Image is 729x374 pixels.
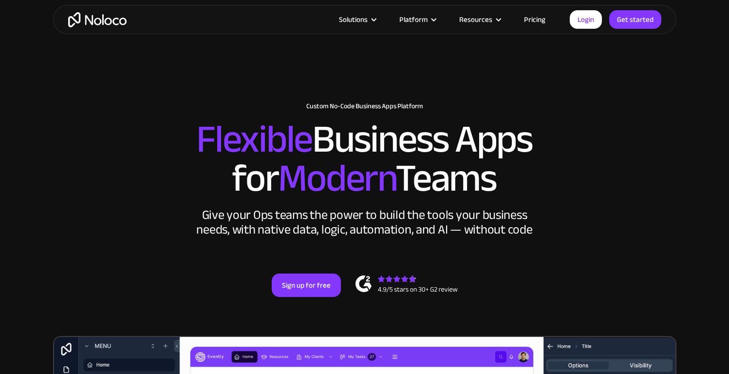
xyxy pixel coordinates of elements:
div: Resources [459,13,492,26]
div: Solutions [327,13,387,26]
a: Sign up for free [272,274,341,297]
div: Give your Ops teams the power to build the tools your business needs, with native data, logic, au... [194,208,535,237]
a: home [68,12,127,27]
div: Platform [399,13,428,26]
a: Pricing [512,13,558,26]
h2: Business Apps for Teams [63,120,667,198]
span: Flexible [196,103,312,176]
a: Get started [609,10,661,29]
div: Platform [387,13,447,26]
a: Login [570,10,602,29]
div: Resources [447,13,512,26]
h1: Custom No-Code Business Apps Platform [63,102,667,110]
div: Solutions [339,13,368,26]
span: Modern [278,142,395,215]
